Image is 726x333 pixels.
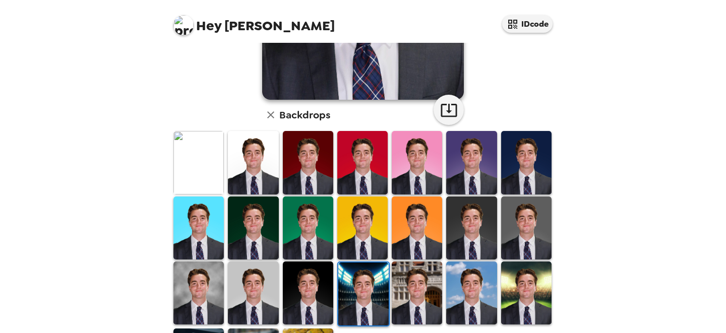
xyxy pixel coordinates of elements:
span: Hey [196,17,221,35]
h6: Backdrops [279,107,330,123]
img: profile pic [173,15,194,35]
button: IDcode [502,15,553,33]
img: Original [173,131,224,194]
span: [PERSON_NAME] [173,10,335,33]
